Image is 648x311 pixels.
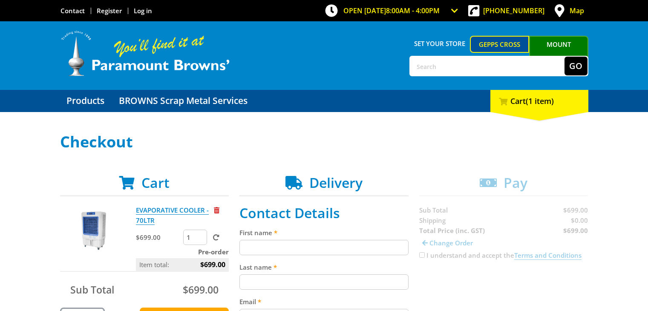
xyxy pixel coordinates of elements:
[470,36,529,53] a: Gepps Cross
[239,262,409,272] label: Last name
[60,30,230,77] img: Paramount Browns'
[239,240,409,255] input: Please enter your first name.
[70,283,114,297] span: Sub Total
[343,6,440,15] span: OPEN [DATE]
[239,297,409,307] label: Email
[564,57,588,75] button: Go
[136,232,181,242] p: $699.00
[68,205,119,256] img: EVAPORATIVE COOLER - 70LTR
[214,206,219,214] a: Remove from cart
[60,133,588,150] h1: Checkout
[97,6,122,15] a: Go to the registration page
[60,90,111,112] a: Go to the Products page
[136,247,229,257] p: Pre-order
[200,258,225,271] span: $699.00
[183,283,219,297] span: $699.00
[136,206,209,225] a: EVAPORATIVE COOLER - 70LTR
[60,6,85,15] a: Go to the Contact page
[410,57,564,75] input: Search
[409,36,470,51] span: Set your store
[526,96,554,106] span: (1 item)
[239,227,409,238] label: First name
[239,274,409,290] input: Please enter your last name.
[134,6,152,15] a: Log in
[141,173,170,192] span: Cart
[239,205,409,221] h2: Contact Details
[490,90,588,112] div: Cart
[112,90,254,112] a: Go to the BROWNS Scrap Metal Services page
[309,173,363,192] span: Delivery
[136,258,229,271] p: Item total:
[529,36,588,68] a: Mount [PERSON_NAME]
[386,6,440,15] span: 8:00am - 4:00pm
